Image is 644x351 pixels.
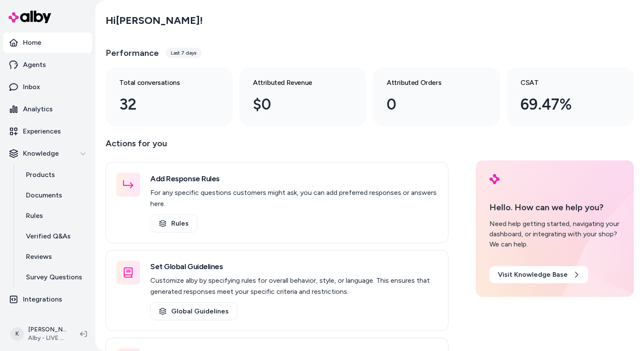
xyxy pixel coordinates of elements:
[489,266,588,283] a: Visit Knowledge Base
[520,93,607,116] div: 69.47%
[106,47,159,59] h3: Performance
[17,206,92,226] a: Rules
[17,165,92,185] a: Products
[23,104,53,114] p: Analytics
[26,170,55,180] p: Products
[28,325,66,334] p: [PERSON_NAME]
[373,67,500,126] a: Attributed Orders 0
[253,78,339,88] h3: Attributed Revenue
[489,201,620,214] p: Hello. How can we help you?
[3,99,92,119] a: Analytics
[150,261,438,273] h3: Set Global Guidelines
[489,174,500,184] img: alby Logo
[239,67,366,126] a: Attributed Revenue $0
[26,272,82,282] p: Survey Questions
[17,267,92,287] a: Survey Questions
[26,231,71,241] p: Verified Q&As
[17,226,92,247] a: Verified Q&As
[166,48,201,58] div: Last 7 days
[23,126,61,136] p: Experiences
[150,215,198,232] a: Rules
[387,93,473,116] div: 0
[387,78,473,88] h3: Attributed Orders
[150,275,438,297] p: Customize alby by specifying rules for overall behavior, style, or language. This ensures that ge...
[3,32,92,53] a: Home
[106,136,448,157] p: Actions for you
[520,78,607,88] h3: CSAT
[28,334,66,342] span: Alby - LIVE on [DOMAIN_NAME]
[23,82,40,92] p: Inbox
[23,148,59,159] p: Knowledge
[507,67,634,126] a: CSAT 69.47%
[17,185,92,206] a: Documents
[5,320,73,348] button: K[PERSON_NAME]Alby - LIVE on [DOMAIN_NAME]
[3,55,92,75] a: Agents
[253,93,339,116] div: $0
[3,289,92,310] a: Integrations
[119,93,205,116] div: 32
[26,252,52,262] p: Reviews
[106,67,233,126] a: Total conversations 32
[3,77,92,97] a: Inbox
[150,173,438,185] h3: Add Response Rules
[23,38,41,48] p: Home
[23,294,62,305] p: Integrations
[17,247,92,267] a: Reviews
[10,327,24,341] span: K
[119,78,205,88] h3: Total conversations
[106,14,203,27] h2: Hi [PERSON_NAME] !
[26,211,43,221] p: Rules
[9,11,51,23] img: alby Logo
[3,143,92,164] button: Knowledge
[489,219,620,249] div: Need help getting started, navigating your dashboard, or integrating with your shop? We can help.
[150,187,438,209] p: For any specific questions customers might ask, you can add preferred responses or answers here.
[150,302,238,320] a: Global Guidelines
[3,121,92,142] a: Experiences
[23,60,46,70] p: Agents
[26,190,62,200] p: Documents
